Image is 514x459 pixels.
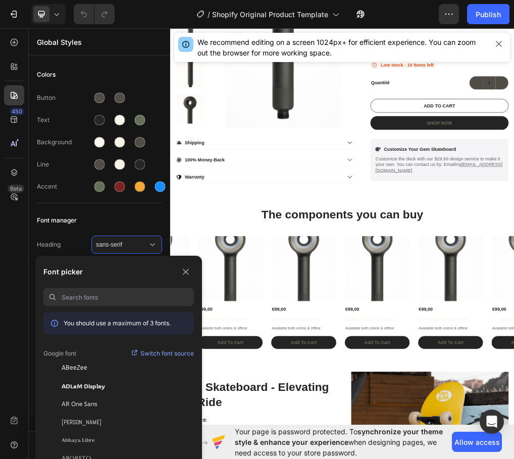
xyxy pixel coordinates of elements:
div: Text [37,116,91,125]
p: Customize Your Gem Skateboard [376,221,503,232]
span: AR One Sans [62,399,97,409]
span: Abhaya Libre [62,436,94,445]
div: Undo/Redo [74,4,115,24]
span: Blanc [399,43,416,50]
p: 100% Money-Back [25,240,96,250]
div: SHOP NOW [452,175,497,185]
span: sans-serif [96,240,147,249]
span: [PERSON_NAME] [62,418,101,427]
p: Low stock - 10 items left [371,73,464,83]
span: Your page is password protected. To when designing pages, we need access to your store password. [235,426,452,458]
p: Google font [43,349,76,359]
div: We recommend editing on a screen 1024px+ for efficient experience. You can zoom out the browser f... [197,37,488,58]
button: Publish [467,4,509,24]
span: synchronize your theme style & enhance your experience [235,427,443,446]
p: Shipping [25,209,60,220]
span: Font manager [37,214,77,226]
input: Search fonts [62,288,194,306]
p: Font picker [43,266,83,278]
legend: Couleur: Noir [352,18,406,31]
p: You should use a maximum of 3 fonts. [64,319,171,328]
span: Beige [441,43,457,50]
div: Background [37,138,91,147]
div: Button [37,93,91,102]
span: Shopify Original Product Template [212,9,328,20]
p: Global Styles [37,37,162,47]
button: Allow access [452,432,502,452]
p: Quantité [353,104,471,114]
div: Line [37,160,91,169]
span: / [208,9,210,20]
div: Publish [476,9,501,20]
span: Allow access [454,437,500,447]
p: Switch font source [140,349,194,359]
button: sans-serif [91,236,162,254]
span: Colors [37,69,56,81]
div: 450 [10,107,24,116]
div: Accent [37,182,91,191]
div: ADD TO CART [446,144,502,155]
span: Noir [362,43,374,50]
span: ABeeZee [62,363,87,372]
span: Heading [37,240,91,249]
span: ADLaM Display [62,381,105,390]
div: Beta [8,185,24,193]
iframe: Design area [170,21,514,432]
p: Warranty [25,270,60,280]
div: Open Intercom Messenger [480,410,504,434]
